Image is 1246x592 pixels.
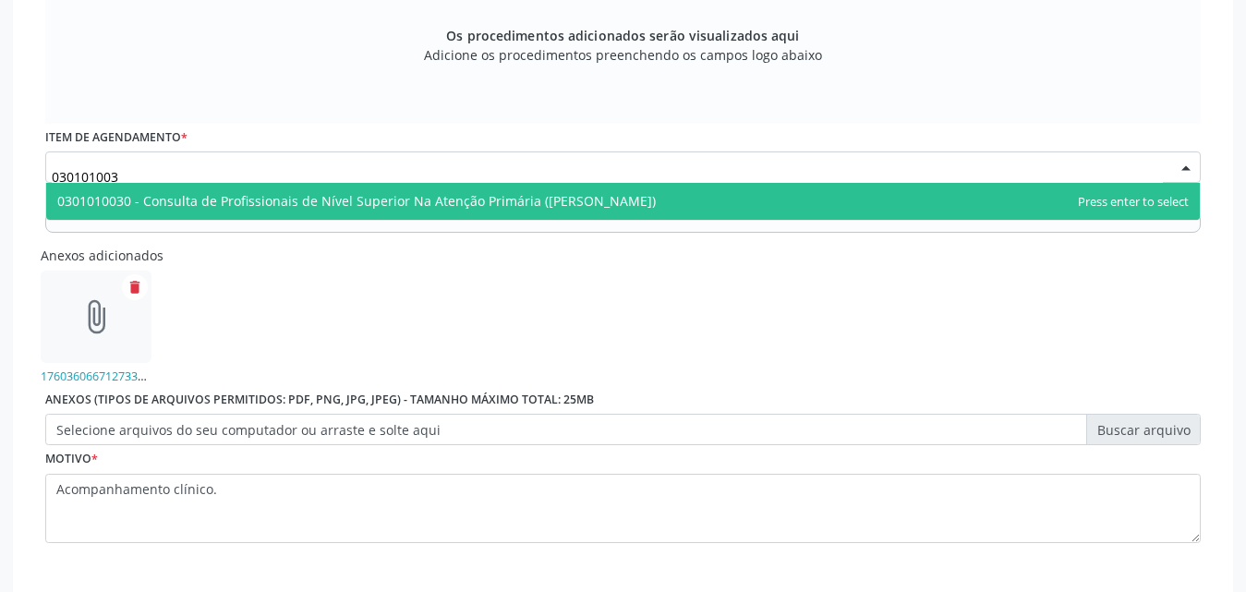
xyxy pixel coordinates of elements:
[45,445,98,474] label: Motivo
[122,274,148,300] button: delete
[45,386,594,415] label: Anexos (Tipos de arquivos permitidos: PDF, PNG, JPG, JPEG) - Tamanho máximo total: 25MB
[424,45,822,65] span: Adicione os procedimentos preenchendo os campos logo abaixo
[52,158,1163,195] input: Buscar por procedimento
[45,124,188,152] label: Item de agendamento
[57,192,656,210] span: 0301010030 - Consulta de Profissionais de Nível Superior Na Atenção Primária ([PERSON_NAME])
[78,298,115,335] i: attach_file
[127,279,143,296] i: delete
[446,26,799,45] span: Os procedimentos adicionados serão visualizados aqui
[41,368,267,384] a: 17603606671273358794227271403103.jpg
[41,248,163,264] h6: Anexos adicionados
